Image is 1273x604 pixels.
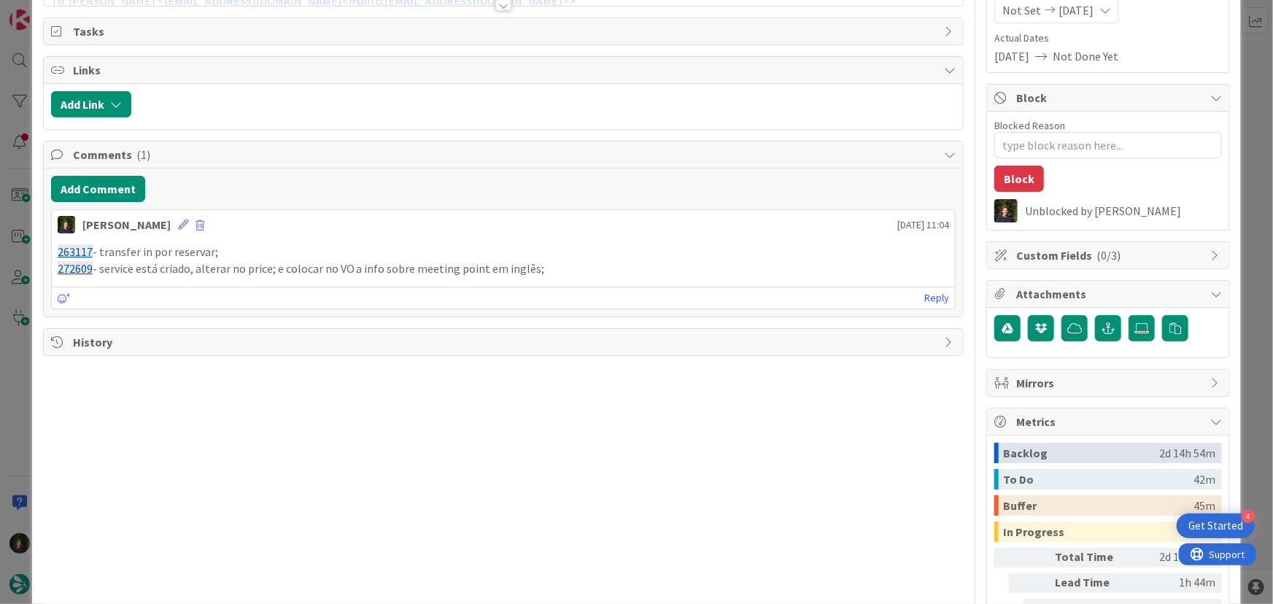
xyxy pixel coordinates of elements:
span: [DATE] [994,47,1029,65]
span: Support [31,2,66,20]
span: Not Done Yet [1053,47,1118,65]
p: - service está criado, alterar no price; e colocar no VO a info sobre meeting point em inglês; [58,260,950,277]
span: [DATE] 11:04 [897,217,949,233]
span: ( 0/3 ) [1096,248,1121,263]
div: 2d 14h 54m [1159,443,1215,463]
button: Add Comment [51,176,145,202]
span: Mirrors [1016,374,1203,392]
div: Unblocked by [PERSON_NAME] [1025,204,1222,217]
div: Open Get Started checklist, remaining modules: 4 [1177,514,1255,538]
img: MC [58,216,75,233]
span: Actual Dates [994,31,1222,46]
span: History [73,333,937,351]
span: Metrics [1016,413,1203,430]
div: 1h 44m [1141,573,1215,593]
div: Lead Time [1055,573,1135,593]
div: 42m [1193,469,1215,489]
img: MC [994,199,1018,222]
p: - transfer in por reservar; [58,244,950,260]
span: ( 1 ) [136,147,150,162]
button: Add Link [51,91,131,117]
span: [DATE] [1059,1,1094,19]
div: [PERSON_NAME] [82,216,171,233]
div: 45m [1193,495,1215,516]
a: Reply [924,289,949,307]
label: Blocked Reason [994,119,1065,132]
span: Custom Fields [1016,247,1203,264]
span: Comments [73,146,937,163]
div: Buffer [1003,495,1193,516]
span: Links [73,61,937,79]
button: Block [994,166,1044,192]
a: 263117 [58,244,93,259]
span: Block [1016,89,1203,107]
div: 4 [1242,510,1255,523]
div: Get Started [1188,519,1243,533]
div: In Progress [1003,522,1193,542]
span: Tasks [73,23,937,40]
div: Backlog [1003,443,1159,463]
span: Attachments [1016,285,1203,303]
div: To Do [1003,469,1193,489]
a: 272609 [58,261,93,276]
div: 2d 16h 38m [1141,548,1215,568]
span: Not Set [1002,1,1041,19]
div: Total Time [1055,548,1135,568]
